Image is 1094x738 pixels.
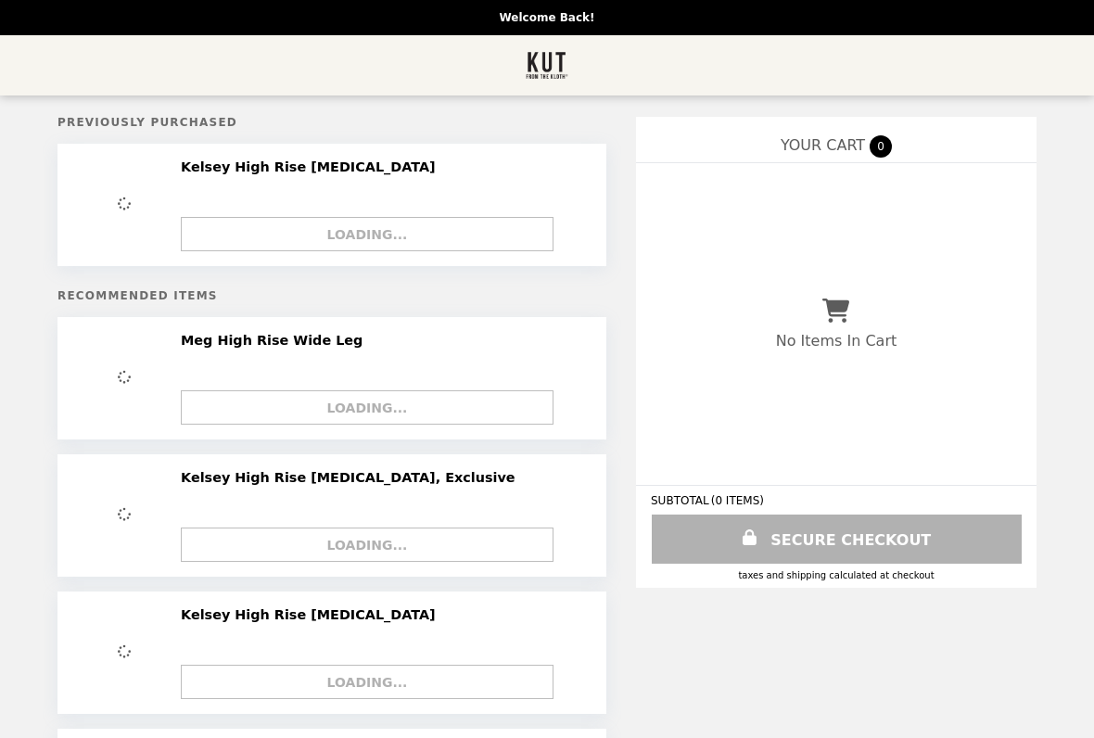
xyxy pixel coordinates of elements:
span: SUBTOTAL [651,494,711,507]
h2: Meg High Rise Wide Leg [181,332,370,349]
img: Brand Logo [526,46,569,84]
h5: Recommended Items [57,289,606,302]
h2: Kelsey High Rise [MEDICAL_DATA], Exclusive [181,469,523,486]
span: 0 [870,135,892,158]
h2: Kelsey High Rise [MEDICAL_DATA] [181,606,443,623]
span: YOUR CART [781,136,865,154]
p: No Items In Cart [776,332,897,350]
span: ( 0 ITEMS ) [711,494,764,507]
h5: Previously Purchased [57,116,606,129]
h2: Kelsey High Rise [MEDICAL_DATA] [181,159,443,175]
div: Taxes and Shipping calculated at checkout [651,570,1022,580]
p: Welcome Back! [499,11,594,24]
